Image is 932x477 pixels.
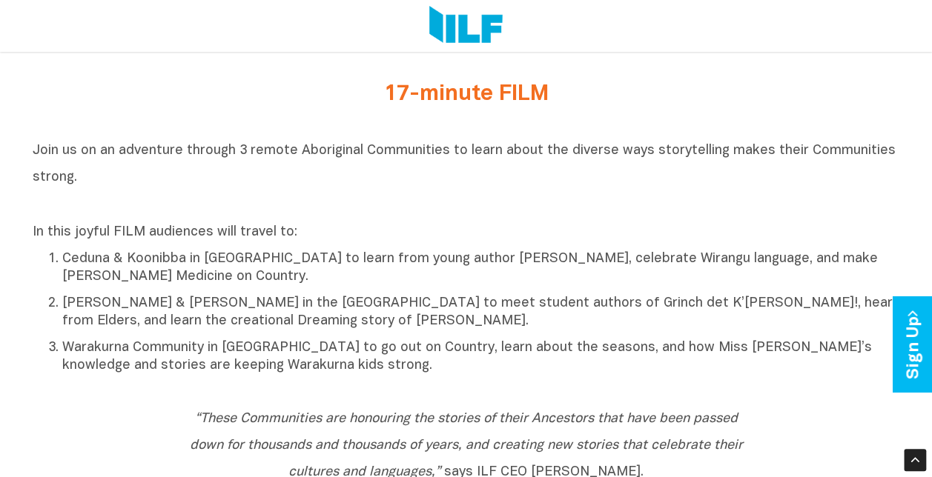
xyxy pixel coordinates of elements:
p: [PERSON_NAME] & [PERSON_NAME] in the [GEOGRAPHIC_DATA] to meet student authors of Grinch det K’[P... [62,295,900,330]
p: In this joyful FILM audiences will travel to: [33,224,900,241]
img: Logo [429,6,503,46]
p: Ceduna & Koonibba in [GEOGRAPHIC_DATA] to learn from young author [PERSON_NAME], celebrate Wirang... [62,250,900,286]
span: Join us on an adventure through 3 remote Aboriginal Communities to learn about the diverse ways s... [33,144,896,184]
p: Warakurna Community in [GEOGRAPHIC_DATA] to go out on Country, learn about the seasons, and how M... [62,339,900,375]
h2: 17-minute FILM [188,82,744,107]
div: Scroll Back to Top [904,449,926,471]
